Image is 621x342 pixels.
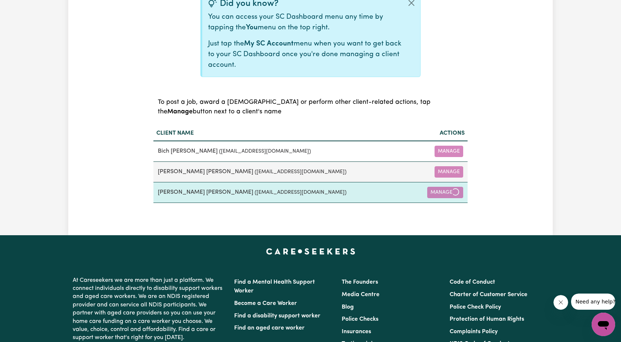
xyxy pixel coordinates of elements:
caption: To post a job, award a [DEMOGRAPHIC_DATA] or perform other client-related actions, tap the button... [153,89,468,126]
a: Code of Conduct [450,279,495,285]
a: The Founders [342,279,378,285]
iframe: Button to launch messaging window [592,313,615,336]
p: Just tap the menu when you want to get back to your SC Dashboard once you're done managing a clie... [208,39,403,70]
a: Insurances [342,329,371,335]
small: ( [EMAIL_ADDRESS][DOMAIN_NAME] ) [255,190,346,195]
small: ( [EMAIL_ADDRESS][DOMAIN_NAME] ) [255,169,346,175]
a: Become a Care Worker [234,301,297,306]
a: Find an aged care worker [234,325,305,331]
a: Find a Mental Health Support Worker [234,279,315,294]
a: Charter of Customer Service [450,292,527,298]
a: Media Centre [342,292,379,298]
b: Manage [167,109,193,115]
a: Complaints Policy [450,329,498,335]
td: [PERSON_NAME] [PERSON_NAME] [153,161,410,182]
a: Police Checks [342,316,378,322]
td: Bich [PERSON_NAME] [153,141,410,162]
td: [PERSON_NAME] [PERSON_NAME] [153,182,410,203]
a: Blog [342,304,354,310]
p: You can access your SC Dashboard menu any time by tapping the menu on the top right. [208,12,403,33]
th: Client name [153,126,410,141]
a: Police Check Policy [450,304,501,310]
small: ( [EMAIL_ADDRESS][DOMAIN_NAME] ) [219,149,311,154]
b: My SC Account [244,40,294,47]
span: Need any help? [4,5,44,11]
a: Careseekers home page [266,248,355,254]
iframe: Message from company [571,294,615,310]
th: Actions [410,126,468,141]
a: Protection of Human Rights [450,316,524,322]
a: Find a disability support worker [234,313,320,319]
b: You [246,24,258,31]
iframe: Close message [553,295,568,310]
